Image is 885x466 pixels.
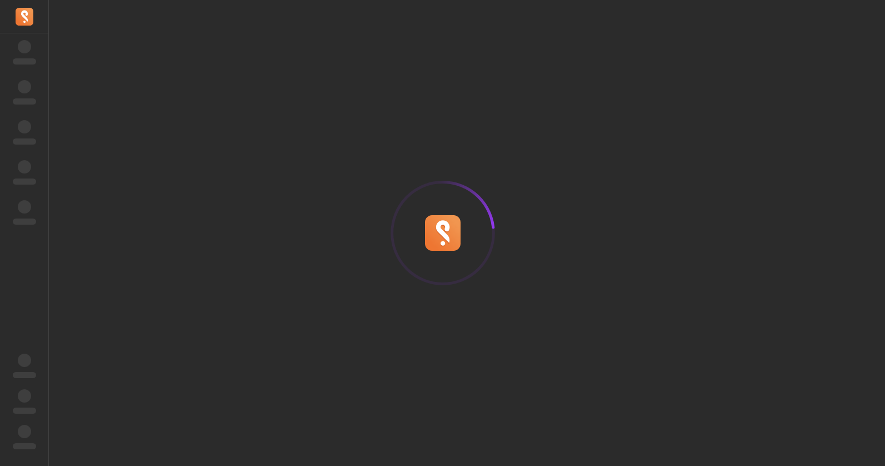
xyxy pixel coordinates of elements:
[18,200,31,214] span: ‌
[18,425,31,438] span: ‌
[13,138,36,145] span: ‌
[13,372,36,378] span: ‌
[18,40,31,53] span: ‌
[18,389,31,403] span: ‌
[13,219,36,225] span: ‌
[18,80,31,93] span: ‌
[18,354,31,367] span: ‌
[13,58,36,65] span: ‌
[18,160,31,173] span: ‌
[18,120,31,133] span: ‌
[13,408,36,414] span: ‌
[13,443,36,449] span: ‌
[13,179,36,185] span: ‌
[13,98,36,105] span: ‌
